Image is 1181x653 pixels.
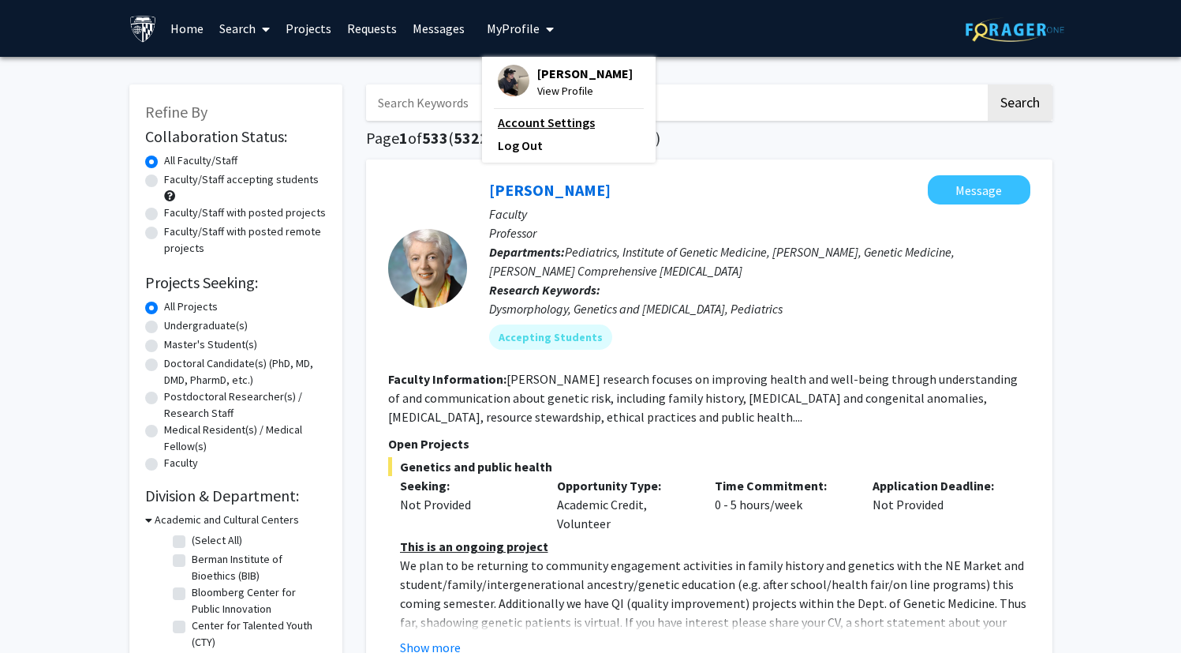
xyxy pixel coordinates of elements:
[164,152,237,169] label: All Faculty/Staff
[192,532,242,549] label: (Select All)
[405,1,473,56] a: Messages
[164,205,326,221] label: Faculty/Staff with posted projects
[388,371,1018,425] fg-read-more: [PERSON_NAME] research focuses on improving health and well-being through understanding of and co...
[339,1,405,56] a: Requests
[454,128,488,148] span: 5322
[498,136,640,155] a: Log Out
[164,455,198,471] label: Faculty
[164,317,248,334] label: Undergraduate(s)
[537,65,633,82] span: [PERSON_NAME]
[145,486,327,505] h2: Division & Department:
[988,84,1052,121] button: Search
[366,84,985,121] input: Search Keywords
[861,476,1018,533] div: Not Provided
[192,584,323,617] label: Bloomberg Center for Public Innovation
[192,617,323,651] label: Center for Talented Youth (CTY)
[422,128,448,148] span: 533
[715,476,849,495] p: Time Commitment:
[145,127,327,146] h2: Collaboration Status:
[400,476,534,495] p: Seeking:
[966,17,1064,42] img: ForagerOne Logo
[489,223,1030,242] p: Professor
[145,102,207,122] span: Refine By
[12,582,67,641] iframe: Chat
[489,180,611,200] a: [PERSON_NAME]
[489,205,1030,223] p: Faculty
[129,15,157,43] img: Johns Hopkins University Logo
[164,388,327,422] label: Postdoctoral Researcher(s) / Research Staff
[164,355,327,388] label: Doctoral Candidate(s) (PhD, MD, DMD, PharmD, etc.)
[164,171,319,188] label: Faculty/Staff accepting students
[400,495,534,514] div: Not Provided
[388,371,506,387] b: Faculty Information:
[498,113,640,132] a: Account Settings
[366,129,1052,148] h1: Page of ( total faculty/staff results)
[928,175,1030,205] button: Message Joann Bodurtha
[557,476,691,495] p: Opportunity Type:
[388,457,1030,476] span: Genetics and public health
[192,551,323,584] label: Berman Institute of Bioethics (BIB)
[873,476,1007,495] p: Application Deadline:
[164,422,327,455] label: Medical Resident(s) / Medical Fellow(s)
[399,128,408,148] span: 1
[489,244,565,260] b: Departments:
[703,476,861,533] div: 0 - 5 hours/week
[545,476,703,533] div: Academic Credit, Volunteer
[155,512,299,528] h3: Academic and Cultural Centers
[489,282,600,298] b: Research Keywords:
[498,65,633,99] div: Profile Picture[PERSON_NAME]View Profile
[498,65,529,96] img: Profile Picture
[489,299,1030,318] div: Dysmorphology, Genetics and [MEDICAL_DATA], Pediatrics
[489,244,955,279] span: Pediatrics, Institute of Genetic Medicine, [PERSON_NAME], Genetic Medicine, [PERSON_NAME] Compreh...
[388,434,1030,453] p: Open Projects
[163,1,211,56] a: Home
[145,273,327,292] h2: Projects Seeking:
[278,1,339,56] a: Projects
[487,21,540,36] span: My Profile
[164,298,218,315] label: All Projects
[489,325,612,350] mat-chip: Accepting Students
[400,539,548,554] u: This is an ongoing project
[164,336,257,353] label: Master's Student(s)
[537,82,633,99] span: View Profile
[164,223,327,257] label: Faculty/Staff with posted remote projects
[211,1,278,56] a: Search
